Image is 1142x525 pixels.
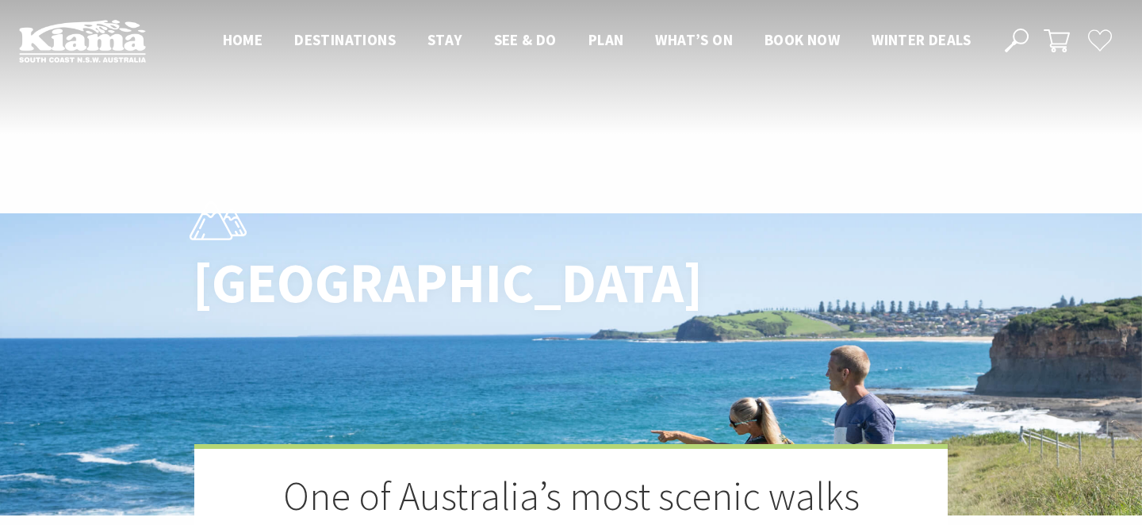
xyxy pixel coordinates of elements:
[494,30,557,49] span: See & Do
[223,30,263,49] span: Home
[294,30,396,49] span: Destinations
[427,30,462,49] span: Stay
[655,30,733,49] span: What’s On
[765,30,840,49] span: Book now
[19,19,146,63] img: Kiama Logo
[588,30,624,49] span: Plan
[207,28,987,54] nav: Main Menu
[193,253,641,314] h1: [GEOGRAPHIC_DATA]
[872,30,971,49] span: Winter Deals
